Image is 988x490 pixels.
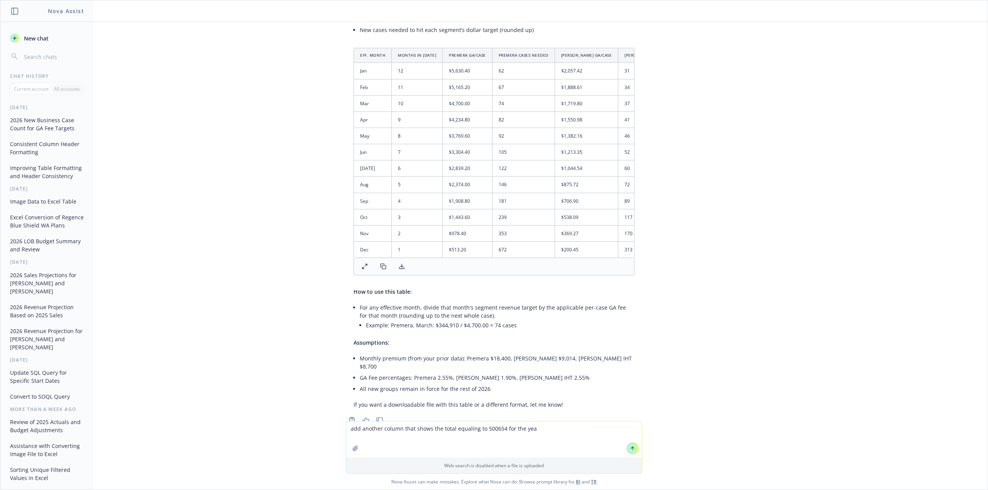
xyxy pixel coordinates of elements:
[366,320,634,331] li: Example: Premera, March: $344,910 / $4,700.00 = 74 cases
[443,111,492,128] td: $4,234.80
[7,301,87,322] button: 2026 Revenue Projection Based on 2025 Sales
[492,160,555,177] td: 122
[555,242,618,258] td: $200.45
[492,209,555,225] td: 239
[392,225,443,241] td: 2
[555,79,618,95] td: $1,888.61
[618,209,695,225] td: 117
[492,63,555,79] td: 62
[492,48,555,63] th: Premera Cases Needed
[492,144,555,160] td: 105
[7,162,87,182] button: Improving Table Formatting and Header Consistency
[492,225,555,241] td: 353
[555,209,618,225] td: $538.09
[618,95,695,111] td: 37
[618,79,695,95] td: 34
[346,421,642,458] textarea: add another column that shows the total equaling to 500654 for the
[3,474,985,490] span: Nova Assist can make mistakes. Explore what Nova can do: Browse prompt library for and
[443,177,492,193] td: $2,374.00
[7,235,87,256] button: 2026 LOB Budget Summary and Review
[7,138,87,158] button: Consistent Column Header Formatting
[555,225,618,241] td: $369.27
[492,79,555,95] td: 67
[492,242,555,258] td: 672
[14,86,49,92] p: Current account
[7,195,87,208] button: Image Data to Excel Table
[354,144,392,160] td: Jun
[591,478,597,485] a: TR
[443,144,492,160] td: $3,304.40
[1,73,93,79] div: Chat History
[354,177,392,193] td: Aug
[443,79,492,95] td: $5,165.20
[392,209,443,225] td: 3
[1,357,93,363] div: [DATE]
[7,463,87,484] button: Sorting Unique Filtered Values in Excel
[392,79,443,95] td: 11
[443,63,492,79] td: $5,630.40
[443,225,492,241] td: $978.40
[555,193,618,209] td: $706.90
[7,269,87,298] button: 2026 Sales Projections for [PERSON_NAME] and [PERSON_NAME]
[618,193,695,209] td: 89
[354,160,392,177] td: [DATE]
[354,225,392,241] td: Nov
[360,353,634,372] li: Monthly premium (from your prior data): Premera $18,400, [PERSON_NAME] $9,014, [PERSON_NAME] IHT ...
[492,177,555,193] td: 146
[392,160,443,177] td: 6
[618,63,695,79] td: 31
[48,7,84,15] h1: Nova Assist
[354,63,392,79] td: Jan
[392,177,443,193] td: 5
[354,111,392,128] td: Apr
[618,144,695,160] td: 52
[354,193,392,209] td: Sep
[618,177,695,193] td: 72
[392,144,443,160] td: 7
[7,325,87,354] button: 2026 Revenue Projection for [PERSON_NAME] and [PERSON_NAME]
[354,128,392,144] td: May
[7,390,87,403] button: Convert to SOQL Query
[555,111,618,128] td: $1,550.98
[1,104,93,111] div: [DATE]
[618,48,695,63] th: [PERSON_NAME] Cases Needed
[618,111,695,128] td: 41
[22,34,49,42] span: New chat
[360,24,634,35] li: New cases needed to hit each segment’s dollar target (rounded up)
[555,177,618,193] td: $875.72
[349,417,355,424] svg: Copy to clipboard
[555,144,618,160] td: $1,213.35
[354,95,392,111] td: Mar
[354,401,634,409] p: If you want a downloadable file with this table or a different format, let me know!
[555,95,618,111] td: $1,719.80
[576,478,580,485] a: BI
[351,462,637,469] p: Web search is disabled when a file is uploaded
[7,439,87,460] button: Assistance with Converting Image File to Excel
[354,209,392,225] td: Oct
[443,209,492,225] td: $1,443.60
[492,95,555,111] td: 74
[354,79,392,95] td: Feb
[443,48,492,63] th: Premera GA/Case
[374,415,386,426] button: Thumbs down
[354,288,412,295] span: How to use this table:
[392,193,443,209] td: 4
[492,111,555,128] td: 82
[7,366,87,387] button: Update SQL Query for Specific Start Dates
[7,416,87,436] button: Review of 2025 Actuals and Budget Adjustments
[555,128,618,144] td: $1,382.16
[7,31,87,45] button: New chat
[492,193,555,209] td: 181
[555,63,618,79] td: $2,057.42
[360,383,634,394] li: All new groups remain in force for the rest of 2026
[555,48,618,63] th: [PERSON_NAME] GA/Case
[392,242,443,258] td: 1
[492,128,555,144] td: 92
[360,372,634,383] li: GA Fee percentages: Premera 2.55%, [PERSON_NAME] 1.90%, [PERSON_NAME] IHT 2.55%
[618,160,695,177] td: 60
[22,51,84,62] input: Search chats
[7,211,87,232] button: Excel Conversion of Regence Blue Shield WA Plans
[618,225,695,241] td: 170
[555,160,618,177] td: $1,044.54
[54,86,80,92] p: All accounts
